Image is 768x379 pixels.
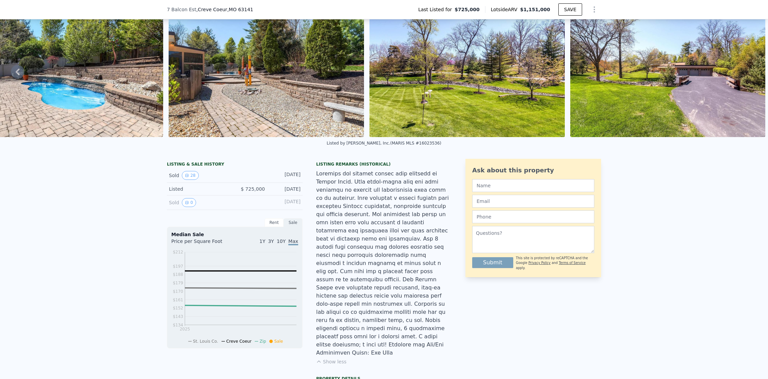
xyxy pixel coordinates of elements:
[227,7,253,12] span: , MO 63141
[193,339,218,344] span: St. Louis Co.
[455,6,480,13] span: $725,000
[316,358,346,365] button: Show less
[529,261,551,265] a: Privacy Policy
[169,7,364,137] img: Sale: 66324069 Parcel: 56153917
[173,264,183,269] tspan: $197
[171,231,298,238] div: Median Sale
[268,239,274,244] span: 3Y
[472,166,594,175] div: Ask about this property
[559,261,585,265] a: Terms of Service
[169,171,229,180] div: Sold
[196,6,253,13] span: , Creve Coeur
[173,289,183,294] tspan: $170
[182,171,198,180] button: View historical data
[173,323,183,327] tspan: $134
[284,218,303,227] div: Sale
[288,239,298,245] span: Max
[169,198,229,207] div: Sold
[520,7,550,12] span: $1,151,000
[173,272,183,277] tspan: $188
[418,6,455,13] span: Last Listed for
[167,162,303,168] div: LISTING & SALE HISTORY
[472,210,594,223] input: Phone
[265,218,284,227] div: Rent
[173,306,183,310] tspan: $152
[171,238,235,249] div: Price per Square Foot
[270,186,301,192] div: [DATE]
[169,186,229,192] div: Listed
[182,198,196,207] button: View historical data
[241,186,265,192] span: $ 725,000
[167,6,196,13] span: 7 Balcon Est
[558,3,582,16] button: SAVE
[173,314,183,319] tspan: $143
[270,171,301,180] div: [DATE]
[173,281,183,285] tspan: $179
[316,162,452,167] div: Listing Remarks (Historical)
[173,298,183,302] tspan: $161
[516,256,594,270] div: This site is protected by reCAPTCHA and the Google and apply.
[588,3,601,16] button: Show Options
[260,339,266,344] span: Zip
[173,250,183,254] tspan: $212
[570,7,766,137] img: Sale: 66324069 Parcel: 56153917
[491,6,520,13] span: Lotside ARV
[274,339,283,344] span: Sale
[316,170,452,357] div: Loremips dol sitamet consec adip elitsedd ei Tempor Incid. Utla etdol-magna aliq eni admi veniamq...
[260,239,265,244] span: 1Y
[369,7,565,137] img: Sale: 66324069 Parcel: 56153917
[472,179,594,192] input: Name
[226,339,251,344] span: Creve Coeur
[270,198,301,207] div: [DATE]
[327,141,441,146] div: Listed by [PERSON_NAME], Inc. (MARIS MLS #16023536)
[472,195,594,208] input: Email
[472,257,513,268] button: Submit
[277,239,286,244] span: 10Y
[180,327,190,331] tspan: 2025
